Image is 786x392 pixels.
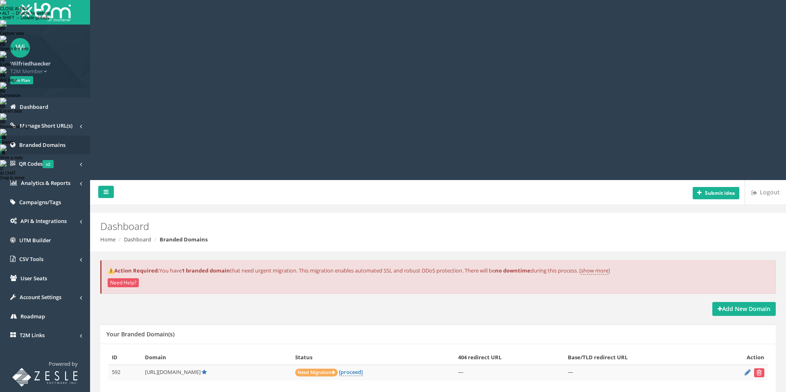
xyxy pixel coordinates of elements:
[124,236,151,243] a: Dashboard
[565,365,710,381] td: —
[19,237,51,244] span: UTM Builder
[49,360,78,367] span: Powered by
[20,217,67,225] span: API & Integrations
[182,267,230,274] strong: 1 branded domain
[160,236,208,243] strong: Branded Domains
[292,350,455,365] th: Status
[581,267,608,275] a: show more
[339,368,363,376] a: [proceed]
[20,313,45,320] span: Roadmap
[455,365,565,381] td: —
[108,350,142,365] th: ID
[712,302,776,316] a: Add New Domain
[100,236,115,243] a: Home
[705,189,735,196] b: Submit idea
[19,255,43,263] span: CSV Tools
[142,350,292,365] th: Domain
[202,368,207,376] a: Default
[100,221,661,232] h2: Dashboard
[745,180,784,205] a: Logout
[20,275,47,282] span: User Seats
[19,198,61,206] span: Campaigns/Tags
[21,179,70,187] span: Analytics & Reports
[710,350,768,365] th: Action
[718,305,770,313] strong: Add New Domain
[455,350,565,365] th: 404 redirect URL
[20,293,61,301] span: Account Settings
[108,267,769,275] p: You have that need urgent migration. This migration enables automated SSL and robust DDoS protect...
[20,331,45,339] span: T2M Links
[565,350,710,365] th: Base/TLD redirect URL
[295,369,338,376] span: Need Migration
[108,365,142,381] td: 592
[108,278,139,287] button: Need Help?
[495,267,531,274] strong: no downtime
[106,331,174,337] h5: Your Branded Domain(s)
[693,187,739,199] button: Submit idea
[145,368,201,376] span: [URL][DOMAIN_NAME]
[12,368,78,387] img: T2M URL Shortener powered by Zesle Software Inc.
[108,267,159,274] strong: ⚠️Action Required:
